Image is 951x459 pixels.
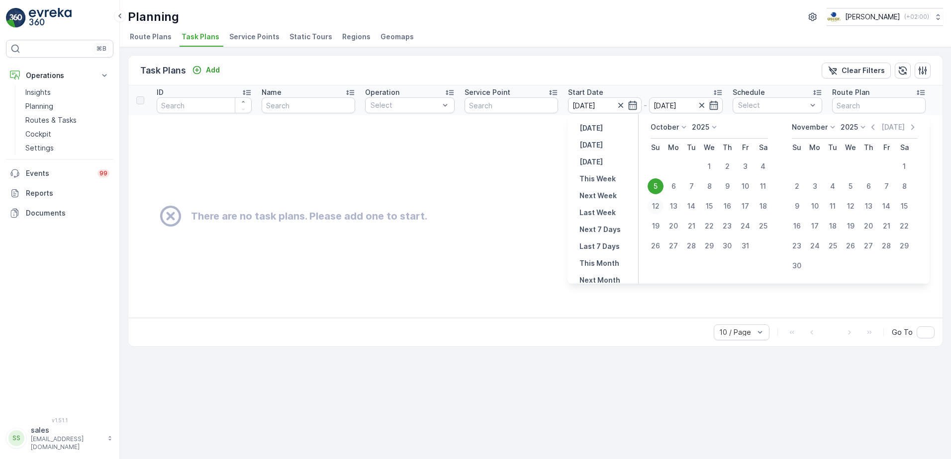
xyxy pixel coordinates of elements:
div: 19 [648,218,664,234]
div: 7 [683,178,699,194]
p: [EMAIL_ADDRESS][DOMAIN_NAME] [31,435,102,451]
div: 5 [648,178,664,194]
button: Add [188,64,224,76]
div: 26 [648,238,664,254]
input: Search [465,97,558,113]
span: Service Points [229,32,280,42]
p: Schedule [733,87,765,97]
div: 3 [807,178,823,194]
button: Clear Filters [822,63,891,78]
div: 16 [789,218,805,234]
button: Today [575,139,607,151]
p: Cockpit [25,129,51,139]
div: 6 [860,178,876,194]
div: 10 [737,178,753,194]
p: Name [262,87,282,97]
div: 25 [825,238,841,254]
p: Last Week [579,208,616,218]
button: Tomorrow [575,156,607,168]
img: logo_light-DOdMpM7g.png [29,8,72,28]
p: Next 7 Days [579,225,621,234]
button: Next Month [575,274,624,286]
img: basis-logo_rgb2x.png [827,11,841,22]
a: Routes & Tasks [21,113,113,127]
p: Route Plan [832,87,869,97]
a: Settings [21,141,113,155]
input: dd/mm/yyyy [568,97,642,113]
div: 2 [789,178,805,194]
button: This Month [575,257,623,269]
p: - [644,99,647,111]
div: 24 [737,218,753,234]
th: Saturday [895,139,913,156]
div: 11 [755,178,771,194]
div: 4 [755,158,771,174]
th: Friday [877,139,895,156]
span: Regions [342,32,371,42]
div: 3 [737,158,753,174]
th: Monday [806,139,824,156]
p: 2025 [692,122,709,132]
h2: There are no task plans. Please add one to start. [191,209,427,224]
p: Select [371,100,439,110]
button: Last 7 Days [575,240,624,252]
div: 28 [878,238,894,254]
div: 27 [666,238,681,254]
div: 12 [648,198,664,214]
input: Search [262,97,355,113]
div: 9 [719,178,735,194]
button: Operations [6,66,113,85]
p: Planning [128,9,179,25]
th: Wednesday [842,139,859,156]
div: 14 [683,198,699,214]
th: Friday [736,139,754,156]
input: dd/mm/yyyy [649,97,723,113]
div: 27 [860,238,876,254]
div: 17 [807,218,823,234]
div: 6 [666,178,681,194]
div: 22 [701,218,717,234]
div: 14 [878,198,894,214]
button: Next 7 Days [575,224,625,235]
p: Routes & Tasks [25,115,77,125]
p: This Month [579,258,619,268]
p: Insights [25,87,51,97]
p: [DATE] [579,157,603,167]
div: 8 [896,178,912,194]
div: 21 [683,218,699,234]
input: Search [832,97,926,113]
th: Sunday [788,139,806,156]
div: 21 [878,218,894,234]
p: Planning [25,101,53,111]
p: This Week [579,174,616,184]
p: Next Week [579,191,617,201]
p: Add [206,65,220,75]
div: 23 [719,218,735,234]
p: [PERSON_NAME] [845,12,900,22]
div: 17 [737,198,753,214]
div: 15 [701,198,717,214]
p: ID [157,87,164,97]
a: Cockpit [21,127,113,141]
div: 13 [860,198,876,214]
p: 2025 [841,122,858,132]
th: Saturday [754,139,772,156]
p: October [651,122,679,132]
div: 20 [666,218,681,234]
p: [DATE] [881,122,905,132]
div: 11 [825,198,841,214]
button: Last Week [575,207,620,219]
div: 28 [683,238,699,254]
div: 12 [843,198,858,214]
p: Settings [25,143,54,153]
p: November [792,122,828,132]
p: 99 [99,169,107,177]
div: 29 [701,238,717,254]
p: Task Plans [140,64,186,77]
div: 30 [789,258,805,274]
div: 29 [896,238,912,254]
div: 1 [896,158,912,174]
div: 18 [825,218,841,234]
button: [PERSON_NAME](+02:00) [827,8,943,26]
div: 26 [843,238,858,254]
